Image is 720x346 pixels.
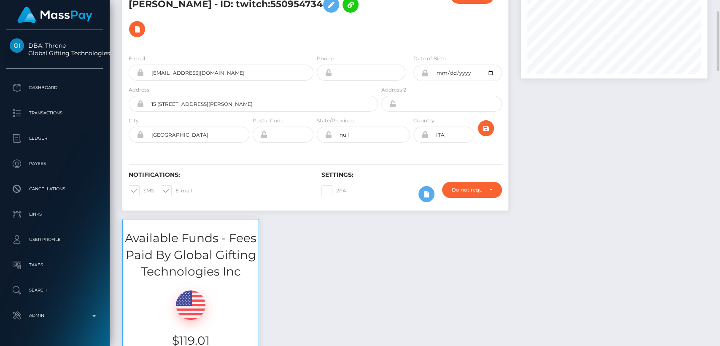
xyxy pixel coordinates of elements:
[6,128,103,149] a: Ledger
[413,117,434,124] label: Country
[123,230,259,280] h3: Available Funds - Fees Paid By Global Gifting Technologies Inc
[317,55,334,62] label: Phone
[17,7,92,23] img: MassPay Logo
[10,81,100,94] p: Dashboard
[253,117,283,124] label: Postal Code
[176,290,205,320] img: USD.png
[6,280,103,301] a: Search
[413,55,446,62] label: Date of Birth
[10,233,100,246] p: User Profile
[10,107,100,119] p: Transactions
[10,157,100,170] p: Payees
[10,309,100,322] p: Admin
[129,55,145,62] label: E-mail
[10,259,100,271] p: Taxes
[10,284,100,297] p: Search
[321,171,502,178] h6: Settings:
[6,103,103,124] a: Transactions
[6,254,103,276] a: Taxes
[317,117,354,124] label: State/Province
[6,153,103,174] a: Payees
[129,86,149,94] label: Address
[321,185,346,196] label: 2FA
[129,185,154,196] label: SMS
[6,178,103,200] a: Cancellations
[442,182,502,198] button: Do not require
[129,117,139,124] label: City
[381,86,406,94] label: Address 2
[161,185,192,196] label: E-mail
[6,77,103,98] a: Dashboard
[129,171,309,178] h6: Notifications:
[6,42,103,57] span: DBA: Throne Global Gifting Technologies Inc
[10,208,100,221] p: Links
[6,305,103,326] a: Admin
[6,204,103,225] a: Links
[452,187,482,193] div: Do not require
[10,132,100,145] p: Ledger
[6,229,103,250] a: User Profile
[10,38,24,53] img: Global Gifting Technologies Inc
[10,183,100,195] p: Cancellations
